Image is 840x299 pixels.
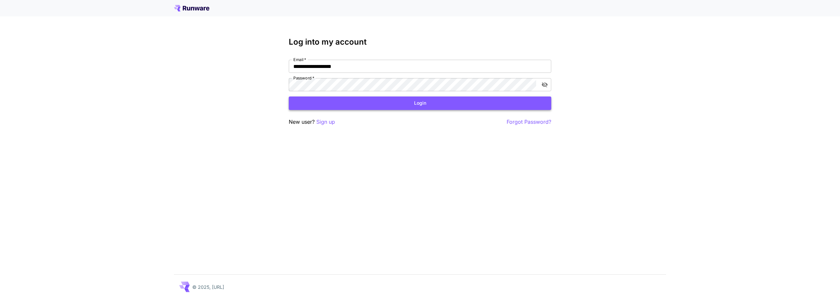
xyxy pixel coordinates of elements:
button: Login [289,96,551,110]
label: Email [293,57,306,62]
p: © 2025, [URL] [192,284,224,290]
button: toggle password visibility [539,79,551,91]
h3: Log into my account [289,37,551,47]
button: Forgot Password? [507,118,551,126]
label: Password [293,75,314,81]
button: Sign up [316,118,335,126]
p: New user? [289,118,335,126]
